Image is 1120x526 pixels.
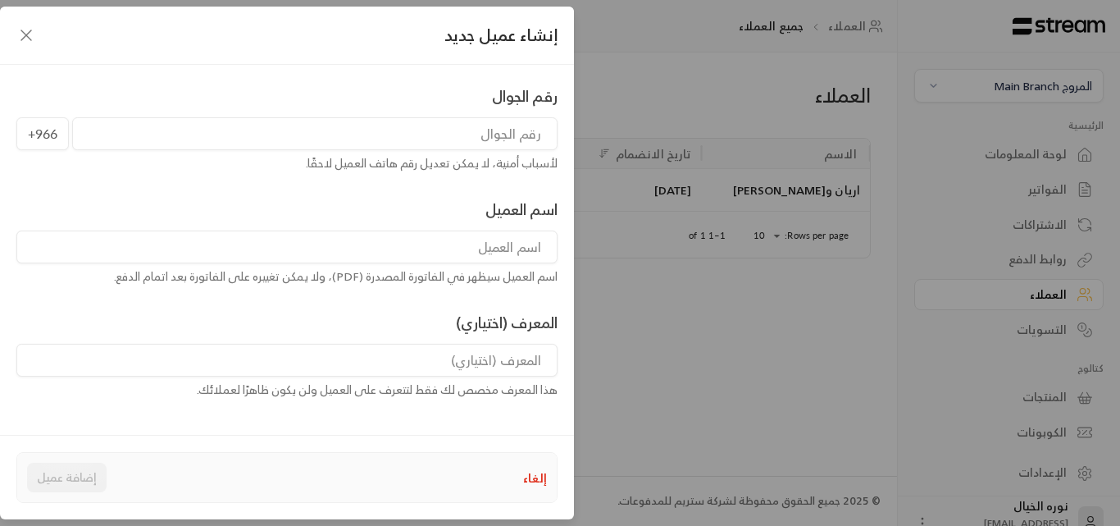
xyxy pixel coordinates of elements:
[72,117,558,150] input: رقم الجوال
[16,155,558,172] div: لأسباب أمنية، لا يمكن تعديل رقم هاتف العميل لاحقًا.
[444,23,558,48] span: إنشاء عميل جديد
[523,469,547,487] button: إلغاء
[16,117,69,150] span: +966
[16,268,558,285] div: اسم العميل سيظهر في الفاتورة المصدرة (PDF)، ولا يمكن تغييره على الفاتورة بعد اتمام الدفع.
[492,85,558,107] label: رقم الجوال
[456,311,558,334] label: المعرف (اختياري)
[485,198,558,221] label: اسم العميل
[16,231,558,263] input: اسم العميل
[16,382,558,398] div: هذا المعرف مخصص لك فقط لتتعرف على العميل ولن يكون ظاهرًا لعملائك.
[16,344,558,377] input: المعرف (اختياري)
[367,424,558,447] label: عنوان البريد الإلكتروني (اختياري)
